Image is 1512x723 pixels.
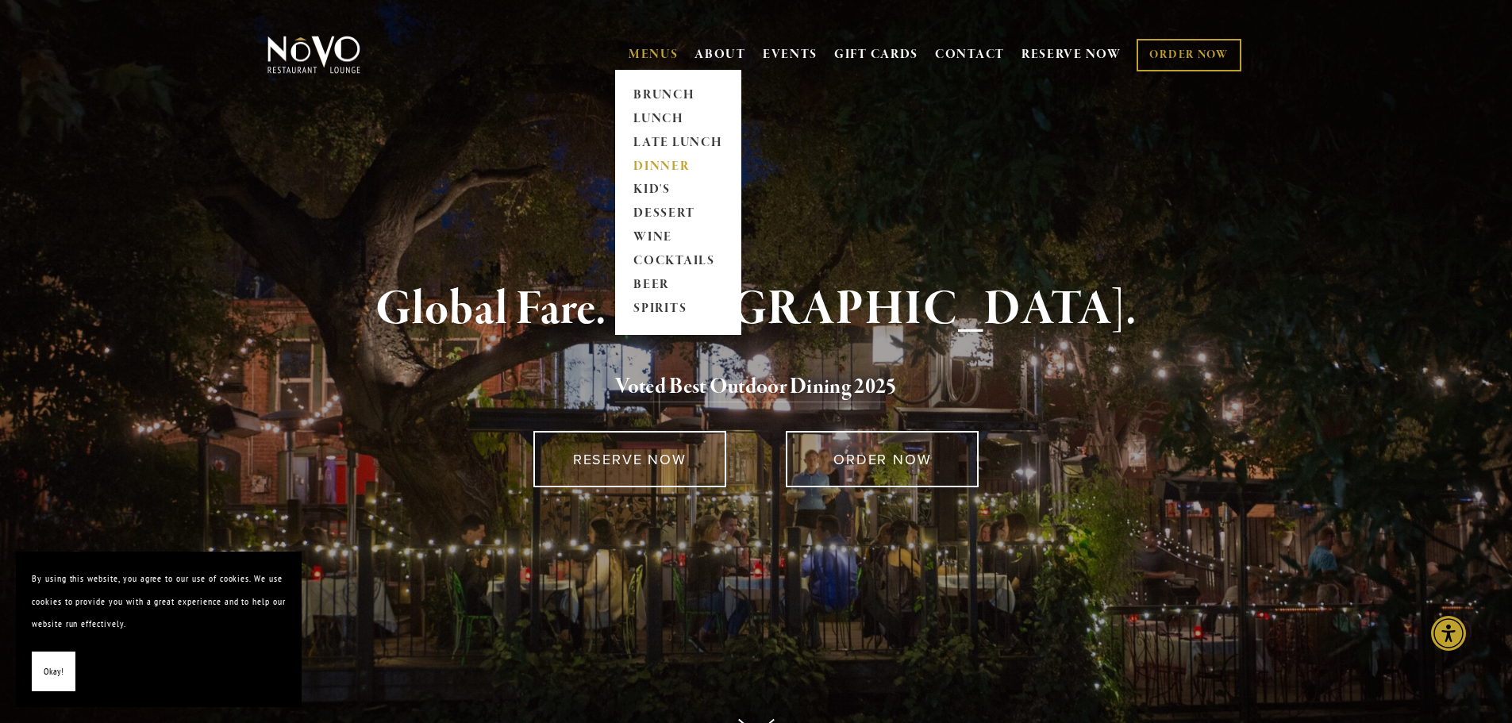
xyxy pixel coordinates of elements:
div: Accessibility Menu [1431,616,1466,651]
a: CONTACT [935,40,1005,70]
a: RESERVE NOW [533,431,726,487]
a: EVENTS [763,47,818,63]
a: DESSERT [629,202,728,226]
a: BRUNCH [629,83,728,107]
a: ABOUT [694,47,746,63]
h2: 5 [294,371,1219,404]
a: ORDER NOW [1137,39,1241,71]
a: WINE [629,226,728,250]
img: Novo Restaurant &amp; Lounge [264,35,364,75]
a: DINNER [629,155,728,179]
a: Voted Best Outdoor Dining 202 [615,373,886,403]
a: ORDER NOW [786,431,979,487]
a: MENUS [629,47,679,63]
a: LUNCH [629,107,728,131]
strong: Global Fare. [GEOGRAPHIC_DATA]. [375,279,1137,340]
a: BEER [629,274,728,298]
a: LATE LUNCH [629,131,728,155]
section: Cookie banner [16,552,302,707]
a: GIFT CARDS [834,40,918,70]
a: COCKTAILS [629,250,728,274]
p: By using this website, you agree to our use of cookies. We use cookies to provide you with a grea... [32,567,286,636]
a: KID'S [629,179,728,202]
a: RESERVE NOW [1021,40,1121,70]
a: SPIRITS [629,298,728,321]
button: Okay! [32,652,75,692]
span: Okay! [44,660,63,683]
